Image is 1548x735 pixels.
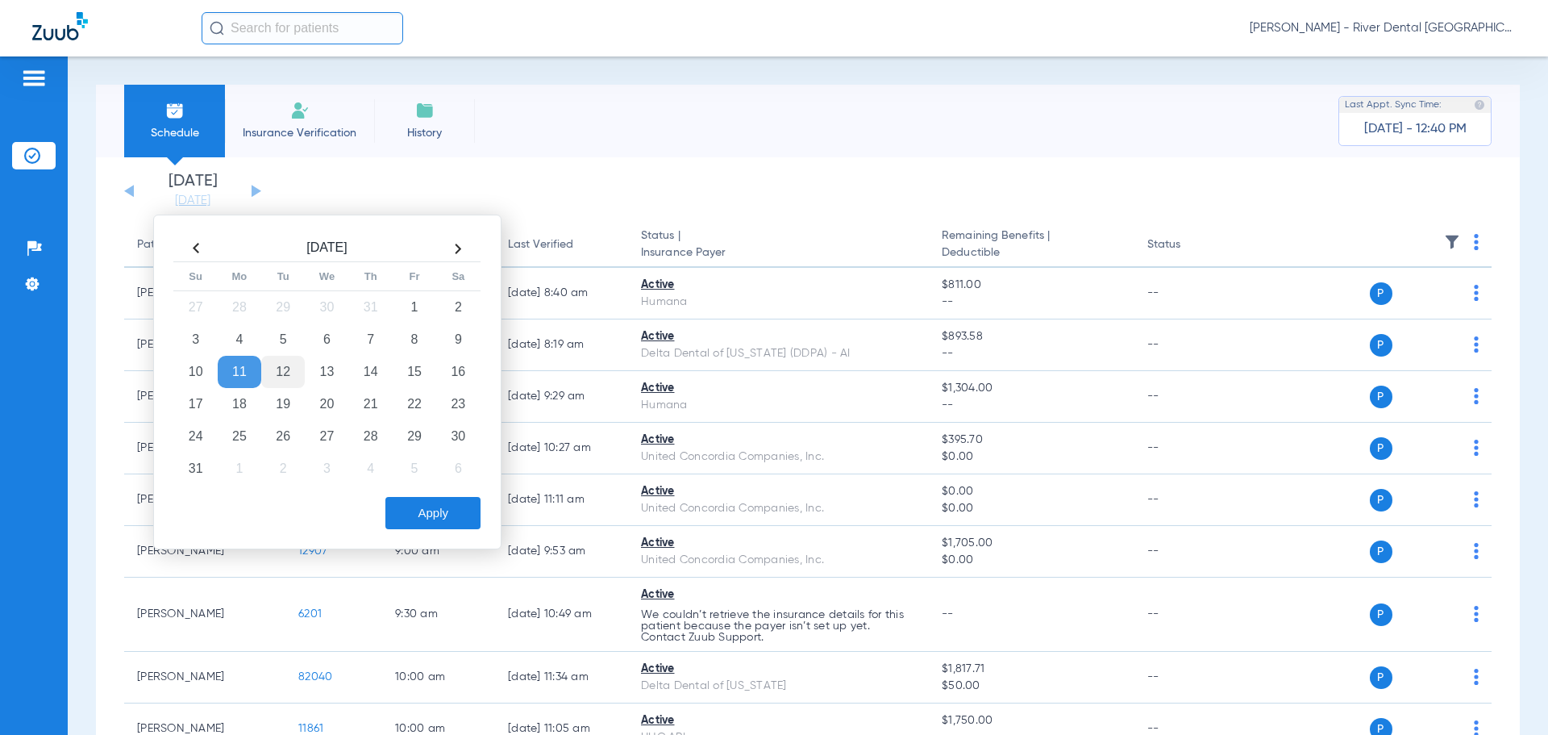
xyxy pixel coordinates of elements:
[641,277,916,294] div: Active
[495,371,628,423] td: [DATE] 9:29 AM
[1134,423,1243,474] td: --
[495,474,628,526] td: [DATE] 11:11 AM
[1474,234,1479,250] img: group-dot-blue.svg
[386,125,463,141] span: History
[385,497,481,529] button: Apply
[1370,603,1392,626] span: P
[298,608,322,620] span: 6201
[628,223,929,268] th: Status |
[1438,388,1454,404] img: x.svg
[1370,489,1392,512] span: P
[495,319,628,371] td: [DATE] 8:19 AM
[942,483,1121,500] span: $0.00
[1444,234,1460,250] img: filter.svg
[942,552,1121,569] span: $0.00
[942,345,1121,362] span: --
[1438,543,1454,559] img: x.svg
[1134,526,1243,578] td: --
[32,12,88,40] img: Zuub Logo
[298,671,332,683] span: 82040
[942,449,1121,466] span: $0.00
[1474,99,1485,111] img: last sync help info
[495,578,628,652] td: [DATE] 10:49 AM
[641,483,916,500] div: Active
[1474,336,1479,353] img: group-dot-blue.svg
[290,101,310,120] img: Manual Insurance Verification
[942,500,1121,517] span: $0.00
[942,397,1121,414] span: --
[21,69,47,88] img: hamburger-icon
[641,535,916,552] div: Active
[942,432,1121,449] span: $395.70
[415,101,435,120] img: History
[942,294,1121,311] span: --
[237,125,362,141] span: Insurance Verification
[137,236,208,253] div: Patient Name
[641,712,916,729] div: Active
[942,328,1121,345] span: $893.58
[136,125,213,141] span: Schedule
[641,432,916,449] div: Active
[1474,440,1479,456] img: group-dot-blue.svg
[144,193,241,209] a: [DATE]
[508,236,615,253] div: Last Verified
[942,244,1121,261] span: Deductible
[495,526,628,578] td: [DATE] 9:53 AM
[1438,285,1454,301] img: x.svg
[495,652,628,704] td: [DATE] 11:34 AM
[641,328,916,345] div: Active
[1370,666,1392,689] span: P
[144,173,241,209] li: [DATE]
[218,236,436,262] th: [DATE]
[641,661,916,678] div: Active
[942,661,1121,678] span: $1,817.71
[641,449,916,466] div: United Concordia Companies, Inc.
[942,678,1121,695] span: $50.00
[298,723,323,734] span: 11861
[641,609,916,643] p: We couldn’t retrieve the insurance details for this patient because the payer isn’t set up yet. C...
[1134,268,1243,319] td: --
[1134,474,1243,526] td: --
[508,236,573,253] div: Last Verified
[641,587,916,603] div: Active
[1370,541,1392,563] span: P
[137,236,273,253] div: Patient Name
[1438,440,1454,456] img: x.svg
[641,397,916,414] div: Humana
[641,244,916,261] span: Insurance Payer
[1474,388,1479,404] img: group-dot-blue.svg
[202,12,403,44] input: Search for patients
[165,101,185,120] img: Schedule
[641,552,916,569] div: United Concordia Companies, Inc.
[641,380,916,397] div: Active
[942,277,1121,294] span: $811.00
[1474,543,1479,559] img: group-dot-blue.svg
[942,380,1121,397] span: $1,304.00
[1438,336,1454,353] img: x.svg
[1438,491,1454,507] img: x.svg
[124,578,285,652] td: [PERSON_NAME]
[1134,319,1243,371] td: --
[1134,223,1243,268] th: Status
[495,423,628,474] td: [DATE] 10:27 AM
[1345,97,1442,113] span: Last Appt. Sync Time:
[641,345,916,362] div: Delta Dental of [US_STATE] (DDPA) - AI
[641,500,916,517] div: United Concordia Companies, Inc.
[382,652,495,704] td: 10:00 AM
[1134,578,1243,652] td: --
[1370,437,1392,460] span: P
[382,578,495,652] td: 9:30 AM
[495,268,628,319] td: [DATE] 8:40 AM
[1474,606,1479,622] img: group-dot-blue.svg
[124,652,285,704] td: [PERSON_NAME]
[1438,606,1454,622] img: x.svg
[942,712,1121,729] span: $1,750.00
[641,294,916,311] div: Humana
[1474,669,1479,685] img: group-dot-blue.svg
[1474,491,1479,507] img: group-dot-blue.svg
[1438,669,1454,685] img: x.svg
[1134,371,1243,423] td: --
[942,608,954,620] span: --
[382,526,495,578] td: 9:00 AM
[1474,285,1479,301] img: group-dot-blue.svg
